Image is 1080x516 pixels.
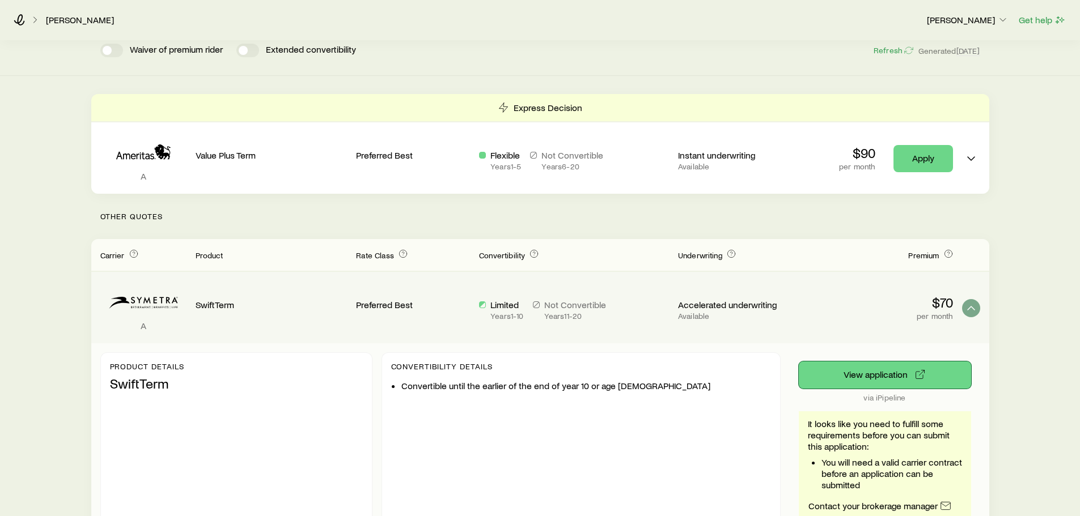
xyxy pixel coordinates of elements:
[100,170,187,182] p: A
[893,145,953,172] a: Apply
[391,362,771,371] p: Convertibility Details
[918,46,980,56] span: Generated
[678,250,722,260] span: Underwriting
[678,299,792,310] p: Accelerated underwriting
[356,150,470,161] p: Preferred Best
[541,162,603,171] p: Years 6 - 20
[839,145,875,161] p: $90
[821,457,962,491] li: You will need a valid carrier contract before an application can be submitted
[678,312,792,321] p: Available
[100,320,187,331] p: A
[927,14,1009,25] p: [PERSON_NAME]
[926,14,1009,27] button: [PERSON_NAME]
[100,250,125,260] span: Carrier
[196,150,348,161] p: Value Plus Term
[91,94,989,194] div: Term quotes
[490,162,521,171] p: Years 1 - 5
[544,299,606,310] p: Not Convertible
[110,362,363,371] p: Product details
[799,361,971,389] button: via iPipeline
[196,250,223,260] span: Product
[266,44,356,57] p: Extended convertibility
[801,295,953,310] p: $70
[1018,14,1066,27] button: Get help
[356,250,394,260] span: Rate Class
[490,299,523,310] p: Limited
[541,150,603,161] p: Not Convertible
[956,46,980,56] span: [DATE]
[801,312,953,321] p: per month
[678,162,792,171] p: Available
[808,418,962,452] p: It looks like you need to fulfill some requirements before you can submit this application:
[401,380,771,391] li: Convertible until the earlier of the end of year 10 or age [DEMOGRAPHIC_DATA]
[45,15,115,25] a: [PERSON_NAME]
[873,45,914,56] button: Refresh
[808,500,952,513] a: Contact your brokerage manager
[908,250,939,260] span: Premium
[678,150,792,161] p: Instant underwriting
[544,312,606,321] p: Years 11 - 20
[130,44,223,57] p: Waiver of premium rider
[514,102,582,113] p: Express Decision
[196,299,348,310] p: SwiftTerm
[490,312,523,321] p: Years 1 - 10
[91,194,989,239] p: Other Quotes
[356,299,470,310] p: Preferred Best
[839,162,875,171] p: per month
[479,250,525,260] span: Convertibility
[799,393,971,402] p: via iPipeline
[110,376,363,391] p: SwiftTerm
[490,150,521,161] p: Flexible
